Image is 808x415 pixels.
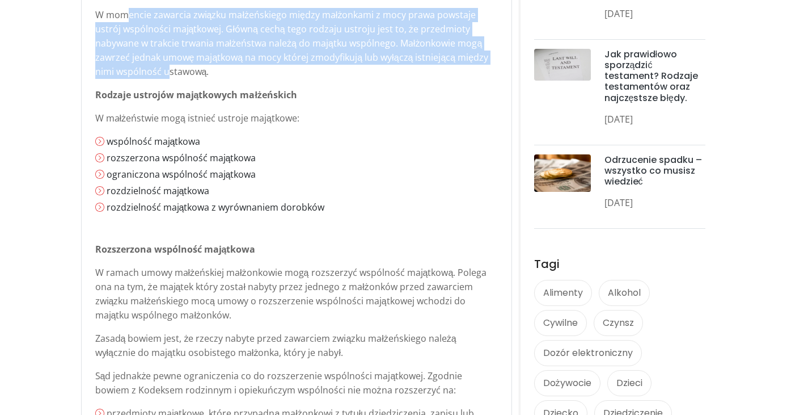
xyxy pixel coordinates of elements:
strong: Rozszerzona wspólność majątkowa [95,243,256,255]
a: Alimenty [534,280,592,306]
p: Sąd jednakże pewne ograniczenia co do rozszerzenie wspólności majątkowej. Zgodnie bowiem z Kodeks... [95,369,498,397]
a: Jak prawidłowo sporządzić testament? Rodzaje testamentów oraz najczęstsze błędy. [604,48,698,104]
a: Odrzucenie spadku – wszystko co musisz wiedzieć [604,153,702,188]
li: ograniczona wspólność majątkowa [107,167,498,181]
p: [DATE] [604,196,705,210]
p: W ramach umowy małżeńskiej małżonkowie mogą rozszerzyć wspólność majątkową. Polega ona na tym, że... [95,266,498,322]
p: [DATE] [604,112,705,127]
a: Alkohol [599,280,650,306]
li: rozdzielność majątkowa [107,184,498,198]
p: [DATE] [604,7,705,21]
p: Zasadą bowiem jest, że rzeczy nabyte przed zawarciem związku małżeńskiego należą wyłącznie do maj... [95,332,498,360]
img: post-thumb [534,49,591,81]
a: Dożywocie [534,370,600,396]
p: W momencie zawarcia związku małżeńskiego między małżonkami z mocy prawa powstaje ustrój wspólnośc... [95,8,498,79]
strong: Rodzaje ustrojów majątkowych małżeńskich [95,89,297,101]
li: rozdzielność majątkowa z wyrównaniem dorobków [107,200,498,214]
a: Czynsz [594,310,643,336]
a: Dozór elektroniczny [534,340,642,366]
li: rozszerzona wspólność majątkowa [107,151,498,165]
p: W małżeństwie mogą istnieć ustroje majątkowe: [95,111,498,125]
a: Cywilne [534,310,587,336]
img: post-thumb [534,154,591,192]
li: wspólność majątkowa [107,135,498,148]
h4: Tagi [534,257,705,271]
a: Dzieci [607,370,652,396]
